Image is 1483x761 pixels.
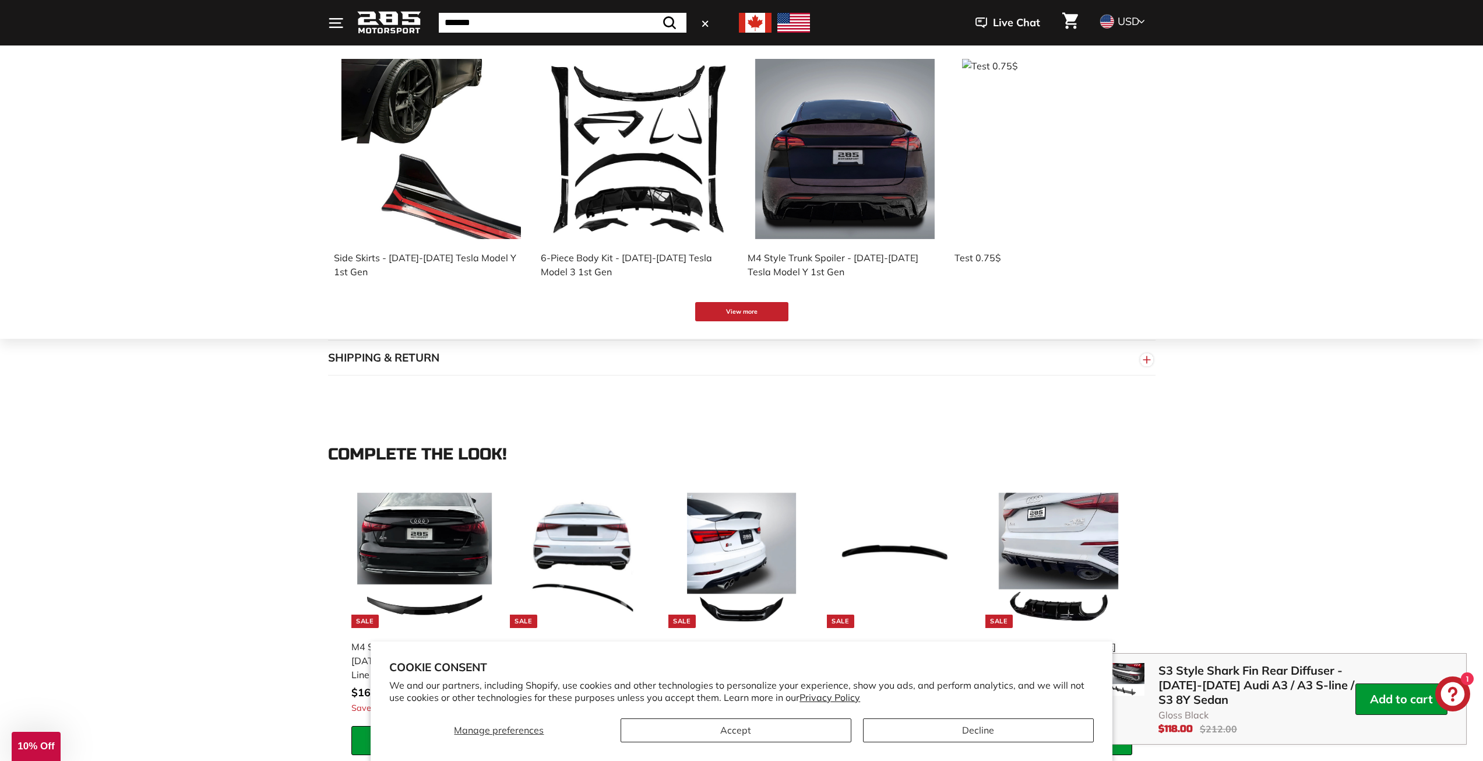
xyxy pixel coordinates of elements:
[985,615,1012,628] div: Sale
[548,59,728,239] img: 6-Piece Body Kit - 2017-2023 Tesla Model 3 1st Gen
[985,487,1132,727] a: Sale Rear Diffuser - [DATE]-[DATE] Audi A3 / A3 S-line / S3 8Y Sedan Save 16%
[668,487,815,727] a: Sale R Style Trunk Spoiler - [DATE]-[DATE] Audi A3 / A3 S-Line / S3 8Y Sedan Save 25%
[351,726,498,755] button: Add to cart
[1432,676,1474,714] inbox-online-store-chat: Shopify online store chat
[1370,692,1433,706] button-content: Add to cart
[621,718,851,742] button: Accept
[1158,723,1193,735] sale-price: $118.00
[510,615,537,628] div: Sale
[334,51,529,290] a: Side Skirts - 2020-2025 Tesla Model Y 1st Gen Side Skirts - [DATE]-[DATE] Tesla Model Y 1st Gen
[668,615,695,628] div: Sale
[357,9,421,37] img: Logo_285_Motorsport_areodynamics_components
[993,15,1040,30] span: Live Chat
[1200,723,1237,735] compare-at-price: $212.00
[827,640,962,682] div: M4 Style Roof Spoiler - [DATE]-[DATE] Audi A3 / A3 S-Line / S3 8Y Sedan
[351,640,487,682] div: M4 Style Trunk Spoiler - [DATE]-[DATE] Audi A3 / A3 S-Line / S3 8Y Sedan
[668,640,804,682] div: R Style Trunk Spoiler - [DATE]-[DATE] Audi A3 / A3 S-Line / S3 8Y Sedan
[541,51,736,290] a: 6-Piece Body Kit - 2017-2023 Tesla Model 3 1st Gen 6-Piece Body Kit - [DATE]-[DATE] Tesla Model 3...
[351,702,392,715] span: Save 17%
[833,493,968,628] img: audi a3 8p roof spoiler
[17,741,54,752] span: 10% Off
[1055,3,1085,43] a: Cart
[351,487,498,727] a: Sale M4 Style Trunk Spoiler - [DATE]-[DATE] Audi A3 / A3 S-Line / S3 8Y Sedan Save 17%
[962,59,1142,239] img: Test 0.75$
[328,341,1156,376] button: SHIPPING & RETURN
[1158,663,1355,707] span: S3 Style Shark Fin Rear Diffuser - [DATE]-[DATE] Audi A3 / A3 S-line / S3 8Y Sedan
[1118,15,1139,28] span: USD
[12,732,61,761] div: 10% Off
[1104,663,1144,696] img: S3 Style Shark Fin Rear Diffuser - 2021-2025 Audi A3 / A3 S-line / S3 8Y Sedan
[704,307,780,316] small: View more
[695,302,788,321] button: View more
[510,640,645,682] div: OEM Style Trunk Spoiler - [DATE]-[DATE] Audi A3 / A3 S-Line / S3 8Y Sedan
[985,640,1121,682] div: Rear Diffuser - [DATE]-[DATE] Audi A3 / A3 S-line / S3 8Y Sedan
[439,13,686,33] input: Search
[454,724,544,736] span: Manage preferences
[516,493,651,628] img: audi a3 spoiler
[334,251,517,279] div: Side Skirts - [DATE]-[DATE] Tesla Model Y 1st Gen
[510,487,657,727] a: Sale audi a3 spoiler OEM Style Trunk Spoiler - [DATE]-[DATE] Audi A3 / A3 S-Line / S3 8Y Sedan Sa...
[341,59,521,239] img: Side Skirts - 2020-2025 Tesla Model Y 1st Gen
[351,686,418,699] span: $169.00 USD
[328,446,1156,464] div: Complete the look!
[541,251,724,279] div: 6-Piece Body Kit - [DATE]-[DATE] Tesla Model 3 1st Gen
[755,59,935,239] img: M4 Style Trunk Spoiler - 2020-2025 Tesla Model Y 1st Gen
[748,51,943,290] a: M4 Style Trunk Spoiler - 2020-2025 Tesla Model Y 1st Gen M4 Style Trunk Spoiler - [DATE]-[DATE] T...
[954,51,1150,276] a: Test 0.75$ Test 0.75$
[1158,709,1355,721] span: Gloss Black
[389,718,608,742] button: Manage preferences
[389,679,1094,704] p: We and our partners, including Shopify, use cookies and other technologies to personalize your ex...
[351,615,378,628] div: Sale
[863,718,1094,742] button: Decline
[960,8,1055,37] button: Live Chat
[827,615,854,628] div: Sale
[799,692,860,703] a: Privacy Policy
[1355,683,1447,715] button: Add to cart
[748,251,931,279] div: M4 Style Trunk Spoiler - [DATE]-[DATE] Tesla Model Y 1st Gen
[389,660,1094,674] h2: Cookie consent
[827,487,974,727] a: Sale audi a3 8p roof spoiler M4 Style Roof Spoiler - [DATE]-[DATE] Audi A3 / A3 S-Line / S3 8Y Se...
[954,251,1138,265] div: Test 0.75$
